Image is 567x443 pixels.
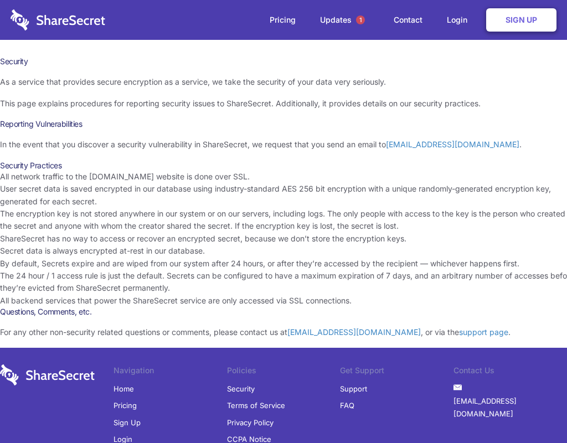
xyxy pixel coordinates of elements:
a: Sign Up [486,8,556,32]
a: Pricing [114,397,137,414]
a: [EMAIL_ADDRESS][DOMAIN_NAME] [287,327,421,337]
a: Terms of Service [227,397,285,414]
a: FAQ [340,397,354,414]
a: Support [340,380,367,397]
a: Sign Up [114,414,141,431]
a: [EMAIL_ADDRESS][DOMAIN_NAME] [386,140,519,149]
a: support page [459,327,508,337]
a: Home [114,380,134,397]
a: Contact [383,3,434,37]
span: 1 [356,16,365,24]
a: Security [227,380,255,397]
li: Navigation [114,364,227,380]
li: Policies [227,364,341,380]
img: logo-wordmark-white-trans-d4663122ce5f474addd5e946df7df03e33cb6a1c49d2221995e7729f52c070b2.svg [11,9,105,30]
a: Pricing [259,3,307,37]
a: [EMAIL_ADDRESS][DOMAIN_NAME] [453,393,567,422]
li: Contact Us [453,364,567,380]
a: Privacy Policy [227,414,274,431]
li: Get Support [340,364,453,380]
a: Login [436,3,484,37]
